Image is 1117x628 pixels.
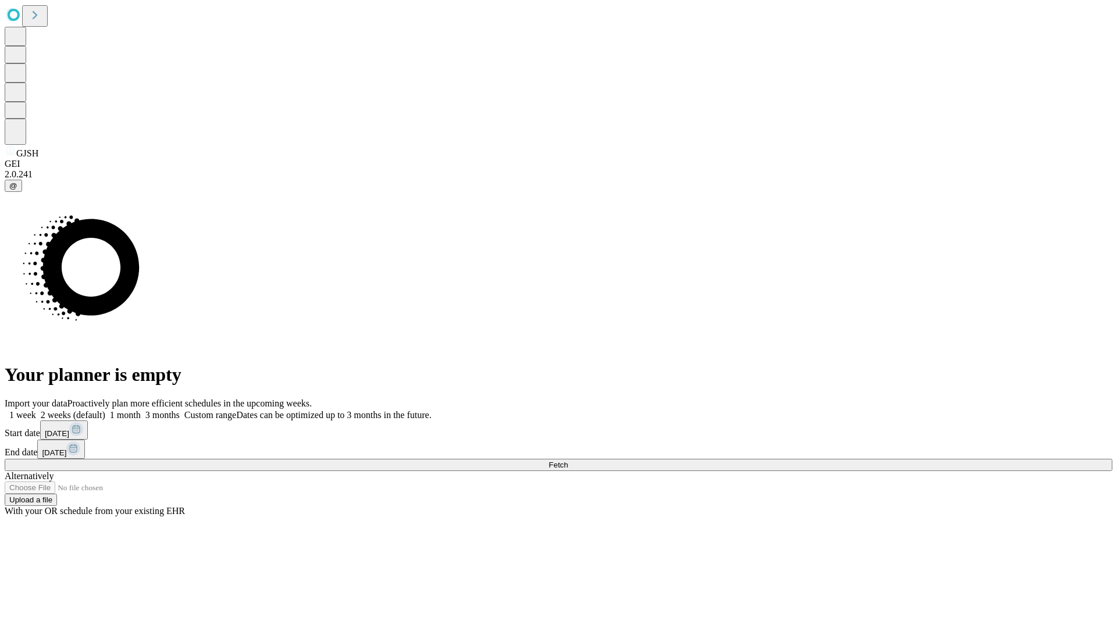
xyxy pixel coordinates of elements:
span: @ [9,181,17,190]
div: GEI [5,159,1112,169]
span: 2 weeks (default) [41,410,105,420]
span: Proactively plan more efficient schedules in the upcoming weeks. [67,398,312,408]
div: 2.0.241 [5,169,1112,180]
span: 1 week [9,410,36,420]
button: Upload a file [5,494,57,506]
div: Start date [5,420,1112,440]
span: Alternatively [5,471,54,481]
span: 1 month [110,410,141,420]
span: Dates can be optimized up to 3 months in the future. [236,410,431,420]
span: Fetch [549,461,568,469]
span: With your OR schedule from your existing EHR [5,506,185,516]
span: Import your data [5,398,67,408]
span: 3 months [145,410,180,420]
button: @ [5,180,22,192]
button: Fetch [5,459,1112,471]
span: GJSH [16,148,38,158]
span: Custom range [184,410,236,420]
div: End date [5,440,1112,459]
button: [DATE] [37,440,85,459]
span: [DATE] [45,429,69,438]
button: [DATE] [40,420,88,440]
span: [DATE] [42,448,66,457]
h1: Your planner is empty [5,364,1112,386]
